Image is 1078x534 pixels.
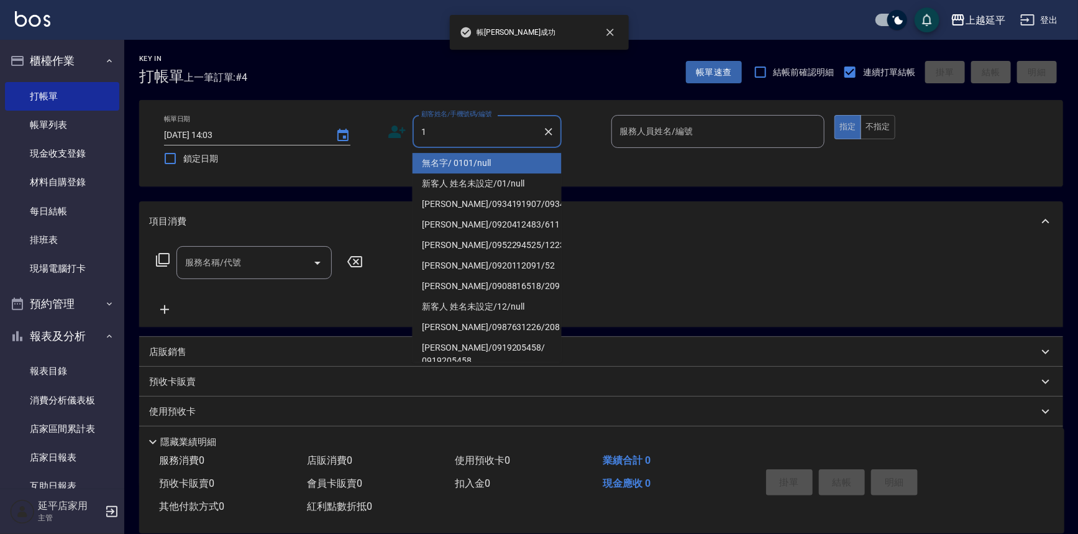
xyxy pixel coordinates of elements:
li: [PERSON_NAME]/0919205458/ 0919205458 [413,338,562,371]
span: 預收卡販賣 0 [159,477,214,489]
li: [PERSON_NAME]/0920412483/611 [413,214,562,235]
li: [PERSON_NAME]/0920112091/52 [413,255,562,276]
span: 服務消費 0 [159,454,204,466]
button: 不指定 [861,115,895,139]
span: 現金應收 0 [603,477,651,489]
a: 消費分析儀表板 [5,386,119,415]
h2: Key In [139,55,184,63]
a: 材料自購登錄 [5,168,119,196]
span: 帳[PERSON_NAME]成功 [460,26,555,39]
button: 預約管理 [5,288,119,320]
a: 每日結帳 [5,197,119,226]
p: 預收卡販賣 [149,375,196,389]
span: 業績合計 0 [603,454,651,466]
button: save [915,7,939,32]
a: 帳單列表 [5,111,119,139]
h3: 打帳單 [139,68,184,85]
p: 主管 [38,512,101,523]
li: [PERSON_NAME]/0908816518/209 [413,276,562,297]
button: 指定 [834,115,861,139]
p: 項目消費 [149,215,186,228]
span: 其他付款方式 0 [159,500,224,512]
span: 使用預收卡 0 [455,454,510,466]
span: 紅利點數折抵 0 [307,500,372,512]
a: 報表目錄 [5,357,119,385]
li: 新客人 姓名未設定/12/null [413,297,562,317]
a: 店家日報表 [5,443,119,472]
span: 連續打單結帳 [863,66,915,79]
span: 店販消費 0 [307,454,352,466]
button: 櫃檯作業 [5,45,119,77]
a: 店家區間累計表 [5,415,119,443]
li: 新客人 姓名未設定/01/null [413,173,562,194]
a: 互助日報表 [5,472,119,500]
button: Choose date, selected date is 2025-08-10 [328,121,358,150]
a: 打帳單 [5,82,119,111]
button: Open [308,253,327,273]
p: 隱藏業績明細 [160,436,216,449]
a: 現場電腦打卡 [5,254,119,283]
span: 結帳前確認明細 [774,66,834,79]
a: 排班表 [5,226,119,254]
button: Clear [540,123,557,140]
div: 其他付款方式 [139,426,1063,456]
li: [PERSON_NAME]/0987631226/208 [413,317,562,338]
div: 預收卡販賣 [139,367,1063,397]
label: 顧客姓名/手機號碼/編號 [421,109,492,119]
span: 扣入金 0 [455,477,490,489]
input: YYYY/MM/DD hh:mm [164,125,323,145]
button: close [596,19,624,46]
img: Logo [15,11,50,27]
li: [PERSON_NAME]/0934191907/0934191907 [413,194,562,214]
span: 上一筆訂單:#4 [184,70,248,85]
button: 帳單速查 [686,61,742,84]
div: 項目消費 [139,201,1063,241]
img: Person [10,499,35,524]
label: 帳單日期 [164,114,190,124]
li: 無名字/ 0101/null [413,153,562,173]
p: 店販銷售 [149,346,186,359]
button: 登出 [1015,9,1063,32]
div: 使用預收卡 [139,397,1063,426]
button: 報表及分析 [5,320,119,352]
button: 上越延平 [946,7,1010,33]
h5: 延平店家用 [38,500,101,512]
div: 上越延平 [966,12,1005,28]
a: 現金收支登錄 [5,139,119,168]
div: 店販銷售 [139,337,1063,367]
span: 鎖定日期 [183,152,218,165]
li: [PERSON_NAME]/0952294525/1223 [413,235,562,255]
span: 會員卡販賣 0 [307,477,362,489]
p: 使用預收卡 [149,405,196,418]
